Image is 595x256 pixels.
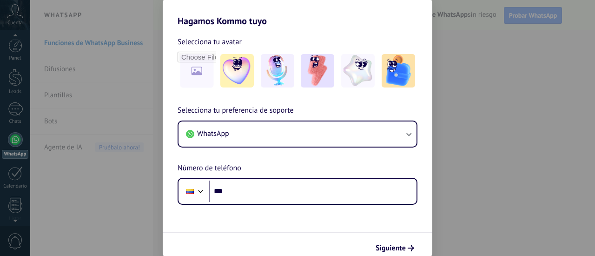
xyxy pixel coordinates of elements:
img: -1.jpeg [220,54,254,88]
img: -3.jpeg [301,54,334,88]
div: Colombia: + 57 [181,182,199,201]
img: -2.jpeg [261,54,294,88]
span: Siguiente [376,245,406,251]
button: Siguiente [371,240,418,256]
img: -5.jpeg [382,54,415,88]
span: Selecciona tu preferencia de soporte [178,105,294,117]
span: WhatsApp [197,129,229,138]
button: WhatsApp [178,121,416,147]
span: Selecciona tu avatar [178,36,242,48]
span: Número de teléfono [178,162,241,175]
img: -4.jpeg [341,54,375,88]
